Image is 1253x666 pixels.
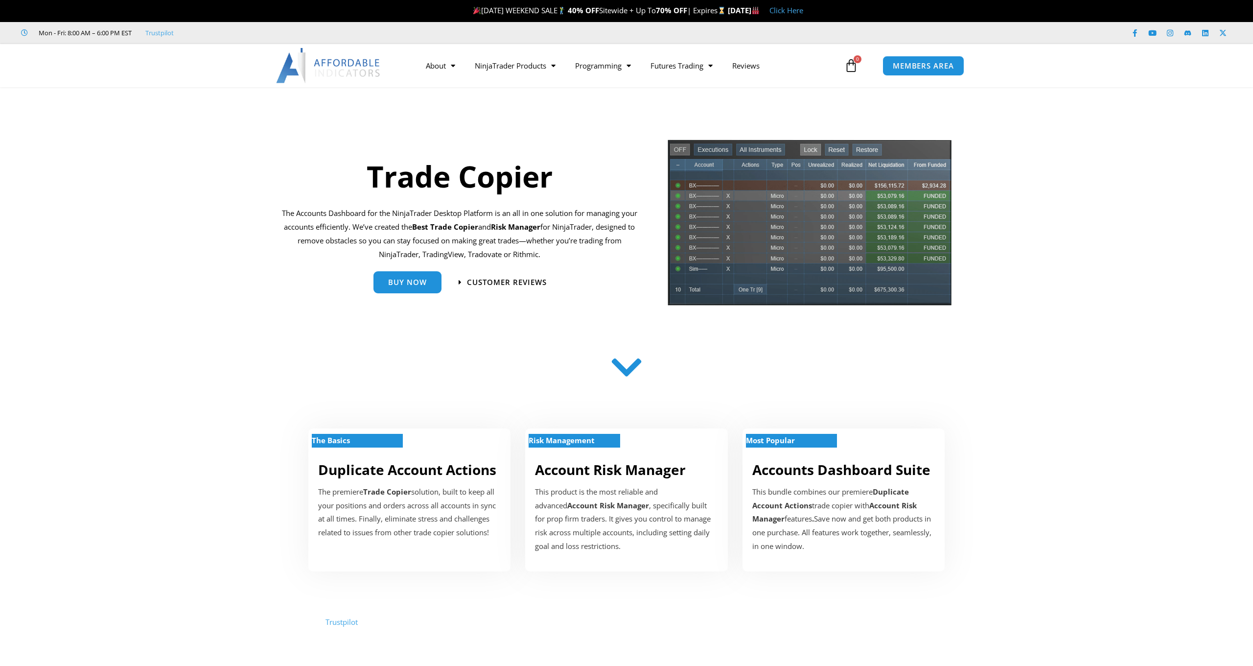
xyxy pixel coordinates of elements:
[416,54,465,77] a: About
[36,27,132,39] span: Mon - Fri: 8:00 AM – 6:00 PM EST
[752,487,909,510] b: Duplicate Account Actions
[830,51,873,80] a: 0
[893,62,954,70] span: MEMBERS AREA
[325,617,358,627] a: Trustpilot
[473,7,481,14] img: 🎉
[641,54,722,77] a: Futures Trading
[276,48,381,83] img: LogoAI | Affordable Indicators – NinjaTrader
[416,54,842,77] nav: Menu
[363,487,411,497] strong: Trade Copier
[769,5,803,15] a: Click Here
[471,5,728,15] span: [DATE] WEEKEND SALE Sitewide + Up To | Expires
[535,485,718,553] p: This product is the most reliable and advanced , specifically built for prop firm traders. It giv...
[567,500,649,510] strong: Account Risk Manager
[656,5,687,15] strong: 70% OFF
[318,460,496,479] a: Duplicate Account Actions
[746,435,795,445] strong: Most Popular
[812,514,814,523] b: .
[145,27,174,39] a: Trustpilot
[281,156,637,197] h1: Trade Copier
[558,7,565,14] img: 🏌️‍♂️
[459,279,547,286] a: Customer Reviews
[752,7,759,14] img: 🏭
[722,54,769,77] a: Reviews
[465,54,565,77] a: NinjaTrader Products
[882,56,964,76] a: MEMBERS AREA
[318,485,501,540] p: The premiere solution, built to keep all your positions and orders across all accounts in sync at...
[728,5,760,15] strong: [DATE]
[752,460,930,479] a: Accounts Dashboard Suite
[281,207,637,261] p: The Accounts Dashboard for the NinjaTrader Desktop Platform is an all in one solution for managin...
[491,222,540,232] strong: Risk Manager
[565,54,641,77] a: Programming
[312,435,350,445] strong: The Basics
[373,271,441,293] a: Buy Now
[752,500,917,524] b: Account Risk Manager
[568,5,599,15] strong: 40% OFF
[467,279,547,286] span: Customer Reviews
[535,460,686,479] a: Account Risk Manager
[718,7,725,14] img: ⌛
[412,222,478,232] b: Best Trade Copier
[529,435,595,445] strong: Risk Management
[752,485,935,553] div: This bundle combines our premiere trade copier with features Save now and get both products in on...
[388,279,427,286] span: Buy Now
[854,55,861,63] span: 0
[667,139,952,313] img: tradecopier | Affordable Indicators – NinjaTrader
